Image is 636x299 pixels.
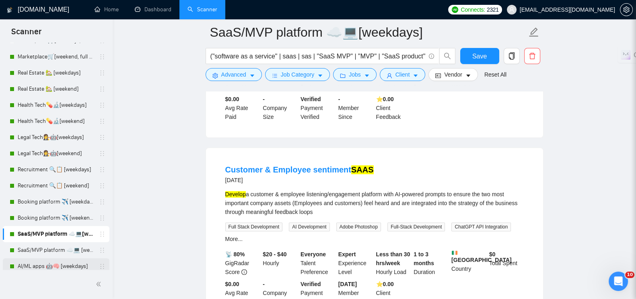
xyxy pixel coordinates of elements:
[338,281,357,287] b: [DATE]
[18,113,94,129] a: Health Tech💊🔬[weekend]
[452,6,458,13] img: upwork-logo.png
[620,3,633,16] button: setting
[99,247,105,253] span: holder
[525,52,540,60] span: delete
[349,70,361,79] span: Jobs
[18,49,94,65] a: Marketplace🛒[weekend, full description]
[18,178,94,194] a: Recruitment 🔍📋 [weekend]
[99,263,105,270] span: holder
[414,251,434,266] b: 1 to 3 months
[376,251,410,266] b: Less than 30 hrs/week
[212,73,218,79] span: setting
[225,175,374,185] div: [DATE]
[261,95,299,121] div: Company Size
[451,250,512,263] b: [GEOGRAPHIC_DATA]
[99,102,105,108] span: holder
[488,250,525,276] div: Total Spent
[395,70,410,79] span: Client
[317,73,323,79] span: caret-down
[376,281,394,287] b: ⭐️ 0.00
[18,258,94,274] a: AI/ML apps 🤖🧠 [weekdays]
[18,194,94,210] a: Booking platform ✈️ [weekdays]
[301,96,321,102] b: Verified
[299,250,337,276] div: Talent Preference
[509,7,515,12] span: user
[435,73,441,79] span: idcard
[96,280,104,288] span: double-left
[340,73,346,79] span: folder
[387,73,392,79] span: user
[333,68,377,81] button: folderJobscaret-down
[428,68,478,81] button: idcardVendorcaret-down
[99,215,105,221] span: holder
[221,70,246,79] span: Advanced
[99,118,105,125] span: holder
[18,145,94,162] a: Legal Tech👩‍⚖️🤖[weekend]
[99,86,105,92] span: holder
[272,73,278,79] span: bars
[99,231,105,237] span: holder
[99,183,105,189] span: holder
[241,269,247,275] span: info-circle
[450,250,488,276] div: Country
[460,48,499,64] button: Save
[484,70,506,79] a: Reset All
[412,250,450,276] div: Duration
[301,251,326,257] b: Everyone
[609,272,628,291] iframe: Intercom live chat
[301,281,321,287] b: Verified
[99,199,105,205] span: holder
[135,6,171,13] a: dashboardDashboard
[413,73,418,79] span: caret-down
[263,96,265,102] b: -
[225,236,243,242] a: More...
[299,95,337,121] div: Payment Verified
[529,27,539,37] span: edit
[249,73,255,79] span: caret-down
[337,250,375,276] div: Experience Level
[18,226,94,242] a: SaaS/MVP platform ☁️💻[weekdays]
[504,52,519,60] span: copy
[440,52,455,60] span: search
[225,281,239,287] b: $0.00
[263,281,265,287] b: -
[5,26,48,43] span: Scanner
[375,250,412,276] div: Hourly Load
[18,65,94,81] a: Real Estate 🏡 [weekdays]
[18,81,94,97] a: Real Estate 🏡 [weekend]
[99,134,105,141] span: holder
[206,68,262,81] button: settingAdvancedcaret-down
[504,48,520,64] button: copy
[224,95,261,121] div: Avg Rate Paid
[18,242,94,258] a: SaaS/MVP platform ☁️💻 [weekend]
[263,251,286,257] b: $20 - $40
[265,68,330,81] button: barsJob Categorycaret-down
[338,251,356,257] b: Expert
[472,51,487,61] span: Save
[261,250,299,276] div: Hourly
[99,166,105,173] span: holder
[452,250,457,255] img: 🇮🇪
[439,48,455,64] button: search
[376,96,394,102] b: ⭐️ 0.00
[337,95,375,121] div: Member Since
[444,70,462,79] span: Vendor
[18,162,94,178] a: Recruitment 🔍📋 [weekdays]
[7,4,12,17] img: logo
[99,54,105,60] span: holder
[225,190,524,216] div: a customer & employee listening/engagement platform with AI-powered prompts to ensure the two mos...
[281,70,314,79] span: Job Category
[18,97,94,113] a: Health Tech💊🔬[weekdays]
[289,222,329,231] span: AI Development
[620,6,633,13] a: setting
[625,272,634,278] span: 10
[18,210,94,226] a: Booking platform ✈️ [weekend]
[99,150,105,157] span: holder
[451,222,511,231] span: ChatGPT API Integration
[387,222,445,231] span: Full-Stack Development
[225,222,283,231] span: Full Stack Development
[225,165,374,174] a: Customer & Employee sentimentSAAS
[364,73,370,79] span: caret-down
[99,70,105,76] span: holder
[210,51,425,61] input: Search Freelance Jobs...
